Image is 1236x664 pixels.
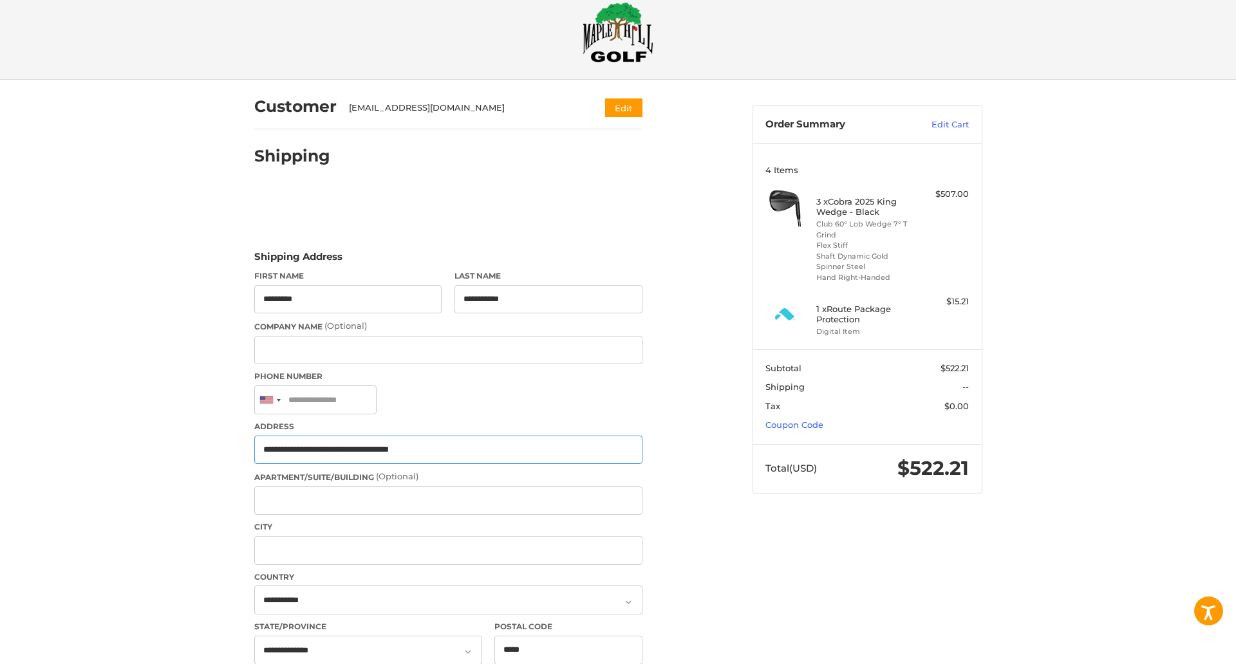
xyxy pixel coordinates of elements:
[918,295,969,308] div: $15.21
[765,382,805,392] span: Shipping
[918,188,969,201] div: $507.00
[254,250,342,270] legend: Shipping Address
[816,304,915,325] h4: 1 x Route Package Protection
[376,471,418,481] small: (Optional)
[494,621,642,632] label: Postal Code
[254,470,642,483] label: Apartment/Suite/Building
[944,401,969,411] span: $0.00
[605,98,642,117] button: Edit
[765,420,823,430] a: Coupon Code
[583,2,653,62] img: Maple Hill Golf
[816,219,915,240] li: Club 60° Lob Wedge 7° T Grind
[254,270,442,282] label: First Name
[254,621,482,632] label: State/Province
[254,320,642,333] label: Company Name
[254,571,642,583] label: Country
[765,118,904,131] h3: Order Summary
[904,118,969,131] a: Edit Cart
[816,240,915,251] li: Flex Stiff
[255,386,285,414] div: United States: +1
[454,270,642,282] label: Last Name
[324,320,367,331] small: (Optional)
[765,462,817,474] span: Total (USD)
[816,196,915,217] h4: 3 x Cobra 2025 King Wedge - Black
[816,326,915,337] li: Digital Item
[254,521,642,533] label: City
[254,146,330,166] h2: Shipping
[254,421,642,432] label: Address
[941,363,969,373] span: $522.21
[765,165,969,175] h3: 4 Items
[816,272,915,283] li: Hand Right-Handed
[254,371,642,382] label: Phone Number
[765,401,780,411] span: Tax
[254,97,337,116] h2: Customer
[816,251,915,272] li: Shaft Dynamic Gold Spinner Steel
[897,456,969,480] span: $522.21
[765,363,801,373] span: Subtotal
[962,382,969,392] span: --
[349,102,580,115] div: [EMAIL_ADDRESS][DOMAIN_NAME]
